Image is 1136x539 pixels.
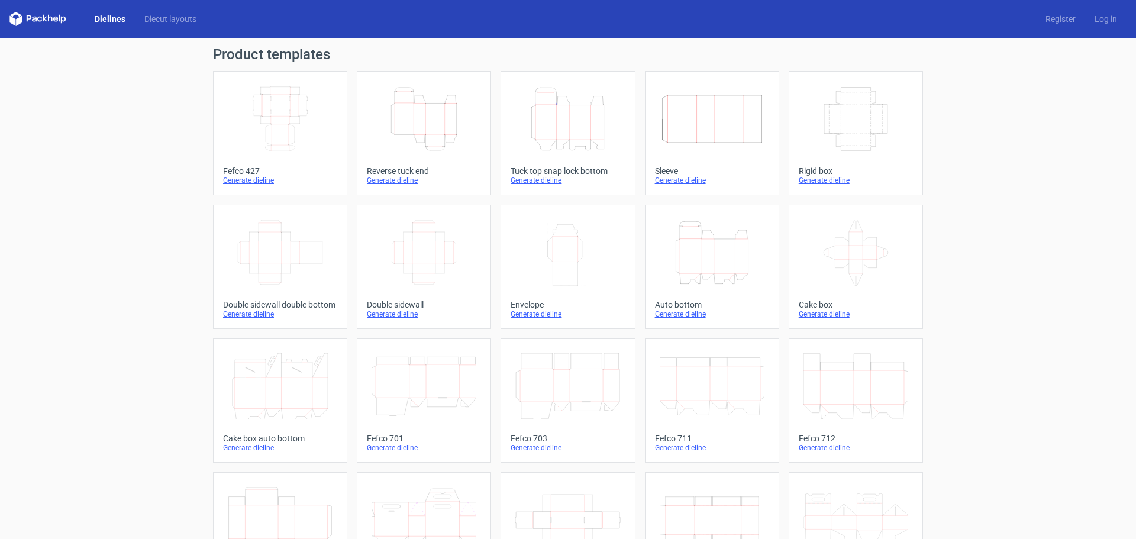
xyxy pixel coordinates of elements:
[367,176,481,185] div: Generate dieline
[789,205,923,329] a: Cake boxGenerate dieline
[223,166,337,176] div: Fefco 427
[799,300,913,309] div: Cake box
[223,434,337,443] div: Cake box auto bottom
[655,176,769,185] div: Generate dieline
[799,166,913,176] div: Rigid box
[1085,13,1127,25] a: Log in
[655,166,769,176] div: Sleeve
[655,443,769,453] div: Generate dieline
[367,434,481,443] div: Fefco 701
[213,47,923,62] h1: Product templates
[511,443,625,453] div: Generate dieline
[213,205,347,329] a: Double sidewall double bottomGenerate dieline
[357,71,491,195] a: Reverse tuck endGenerate dieline
[367,166,481,176] div: Reverse tuck end
[511,166,625,176] div: Tuck top snap lock bottom
[357,205,491,329] a: Double sidewallGenerate dieline
[223,300,337,309] div: Double sidewall double bottom
[501,205,635,329] a: EnvelopeGenerate dieline
[799,176,913,185] div: Generate dieline
[223,443,337,453] div: Generate dieline
[655,309,769,319] div: Generate dieline
[655,434,769,443] div: Fefco 711
[511,434,625,443] div: Fefco 703
[213,71,347,195] a: Fefco 427Generate dieline
[367,309,481,319] div: Generate dieline
[367,300,481,309] div: Double sidewall
[511,309,625,319] div: Generate dieline
[85,13,135,25] a: Dielines
[789,338,923,463] a: Fefco 712Generate dieline
[1036,13,1085,25] a: Register
[223,309,337,319] div: Generate dieline
[799,309,913,319] div: Generate dieline
[357,338,491,463] a: Fefco 701Generate dieline
[511,176,625,185] div: Generate dieline
[501,338,635,463] a: Fefco 703Generate dieline
[135,13,206,25] a: Diecut layouts
[799,434,913,443] div: Fefco 712
[645,71,779,195] a: SleeveGenerate dieline
[213,338,347,463] a: Cake box auto bottomGenerate dieline
[511,300,625,309] div: Envelope
[645,338,779,463] a: Fefco 711Generate dieline
[367,443,481,453] div: Generate dieline
[223,176,337,185] div: Generate dieline
[501,71,635,195] a: Tuck top snap lock bottomGenerate dieline
[645,205,779,329] a: Auto bottomGenerate dieline
[799,443,913,453] div: Generate dieline
[655,300,769,309] div: Auto bottom
[789,71,923,195] a: Rigid boxGenerate dieline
